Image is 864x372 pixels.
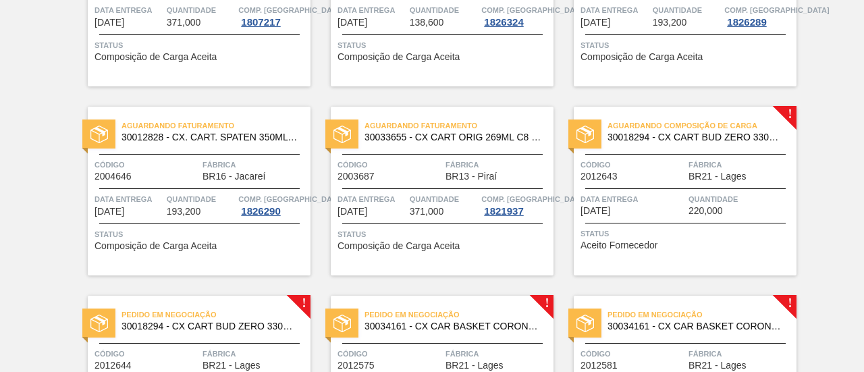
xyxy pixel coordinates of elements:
a: !statusAguardando Composição de Carga30018294 - CX CART BUD ZERO 330ML C6 429 298GCódigo2012643Fá... [553,107,796,275]
span: Código [94,158,199,171]
img: status [576,126,594,143]
span: Quantidade [688,192,793,206]
a: Comp. [GEOGRAPHIC_DATA]1821937 [481,192,550,217]
span: Quantidade [410,192,479,206]
a: statusAguardando Faturamento30012828 - CX. CART. SPATEN 350ML C12 429Código2004646FábricaBR16 - J... [67,107,310,275]
span: 371,000 [410,207,444,217]
span: BR21 - Lages [446,361,504,371]
span: 193,200 [167,207,201,217]
span: Data entrega [337,192,406,206]
span: 2012644 [94,361,132,371]
span: 138,600 [410,18,444,28]
span: Fábrica [202,158,307,171]
a: Comp. [GEOGRAPHIC_DATA]1826289 [724,3,793,28]
span: Composição de Carga Aceita [580,52,703,62]
span: Status [337,228,550,241]
span: Comp. Carga [481,3,586,17]
span: 11/09/2025 [94,18,124,28]
span: 16/09/2025 [580,18,610,28]
span: 2012581 [580,361,618,371]
span: Código [580,347,685,361]
span: 30034161 - CX CAR BASKET CORONA CERO 330ML C6 NIV24 [364,321,543,331]
span: Data entrega [94,192,163,206]
span: Fábrica [202,347,307,361]
span: Código [580,158,685,171]
img: status [333,126,351,143]
span: Aceito Fornecedor [580,240,657,250]
span: Código [337,347,442,361]
span: Data entrega [337,3,406,17]
span: BR13 - Piraí [446,171,497,182]
span: Aguardando Faturamento [364,119,553,132]
span: Fábrica [446,347,550,361]
span: 30034161 - CX CAR BASKET CORONA CERO 330ML C6 NIV24 [607,321,786,331]
a: statusAguardando Faturamento30033655 - CX CART ORIG 269ML C8 429 WR 276GCódigo2003687FábricaBR13 ... [310,107,553,275]
span: Composição de Carga Aceita [337,241,460,251]
span: BR21 - Lages [202,361,261,371]
span: Aguardando Composição de Carga [607,119,796,132]
span: Status [580,38,793,52]
span: Pedido em Negociação [607,308,796,321]
span: Data entrega [94,3,163,17]
span: 2004646 [94,171,132,182]
span: 30018294 - CX CART BUD ZERO 330ML C6 429 298G [607,132,786,142]
span: 30012828 - CX. CART. SPATEN 350ML C12 429 [122,132,300,142]
span: Composição de Carga Aceita [337,52,460,62]
span: Status [337,38,550,52]
div: 1821937 [481,206,526,217]
span: Quantidade [167,3,236,17]
span: Data entrega [580,192,685,206]
span: Quantidade [410,3,479,17]
span: Comp. Carga [724,3,829,17]
span: BR21 - Lages [688,361,747,371]
a: Comp. [GEOGRAPHIC_DATA]1826290 [238,192,307,217]
span: 2012575 [337,361,375,371]
span: Comp. Carga [238,192,343,206]
span: 15/09/2025 [337,18,367,28]
span: BR16 - Jacareí [202,171,265,182]
span: 30018294 - CX CART BUD ZERO 330ML C6 429 298G [122,321,300,331]
span: Quantidade [653,3,722,17]
span: Data entrega [580,3,649,17]
span: Status [94,228,307,241]
div: 1826290 [238,206,283,217]
span: Código [94,347,199,361]
span: BR21 - Lages [688,171,747,182]
span: Comp. Carga [238,3,343,17]
span: 19/09/2025 [580,206,610,216]
span: Fábrica [688,347,793,361]
div: 1807217 [238,17,283,28]
span: 371,000 [167,18,201,28]
span: Pedido em Negociação [364,308,553,321]
span: 220,000 [688,206,723,216]
img: status [90,315,108,332]
span: Composição de Carga Aceita [94,241,217,251]
span: Quantidade [167,192,236,206]
span: 19/09/2025 [337,207,367,217]
span: 193,200 [653,18,687,28]
span: 19/09/2025 [94,207,124,217]
span: 30033655 - CX CART ORIG 269ML C8 429 WR 276G [364,132,543,142]
span: Status [580,227,793,240]
span: 2012643 [580,171,618,182]
a: Comp. [GEOGRAPHIC_DATA]1807217 [238,3,307,28]
span: Pedido em Negociação [122,308,310,321]
div: 1826324 [481,17,526,28]
span: Aguardando Faturamento [122,119,310,132]
div: 1826289 [724,17,769,28]
img: status [333,315,351,332]
span: Composição de Carga Aceita [94,52,217,62]
span: Código [337,158,442,171]
a: Comp. [GEOGRAPHIC_DATA]1826324 [481,3,550,28]
span: Status [94,38,307,52]
span: Comp. Carga [481,192,586,206]
img: status [90,126,108,143]
img: status [576,315,594,332]
span: 2003687 [337,171,375,182]
span: Fábrica [688,158,793,171]
span: Fábrica [446,158,550,171]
